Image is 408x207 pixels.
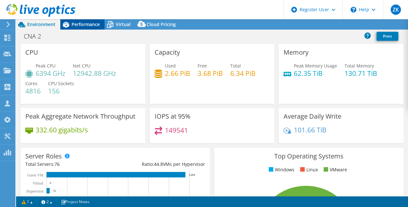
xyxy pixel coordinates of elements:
[25,87,41,94] h4: 4816
[165,127,188,134] h4: 149541
[50,181,51,184] text: 0
[294,70,337,77] h4: 62.35 TiB
[55,161,60,167] span: 76
[198,70,223,77] h4: 3.68 PiB
[36,126,88,133] h4: 332.60 gigabits/s
[344,63,374,69] span: Total Memory
[53,189,56,193] text: 76
[344,70,377,77] h4: 130.71 TiB
[284,113,341,120] h3: Average Daily Write
[165,63,176,69] span: Used
[219,153,399,160] h3: Top Operating Systems
[116,21,131,27] span: Virtual
[26,189,44,194] text: Hypervisor
[25,80,38,86] span: Cores
[351,7,356,13] svg: \n
[73,63,90,69] span: Net CPU
[189,173,195,176] text: 3,404
[27,173,43,177] text: Guest VM
[230,70,256,77] h4: 6.34 PiB
[27,21,55,27] span: Environment
[21,33,51,40] h1: CNA 2
[299,166,318,173] li: Linux
[73,70,116,77] h4: 12942.88 GHz
[391,4,401,15] span: ZK
[37,198,57,206] a: 2
[25,49,38,56] h3: CPU
[294,63,337,69] span: Peak Memory Usage
[56,198,94,206] a: Project Notes
[294,126,327,133] h4: 101.66 TiB
[154,161,163,167] span: 44.8
[377,32,398,41] a: Print
[267,166,294,173] li: Windows
[17,198,37,206] a: 1
[230,63,241,69] span: Total
[322,166,347,173] li: VMware
[25,113,135,120] h3: Peak Aggregate Network Throughput
[25,161,115,168] div: Total Servers:
[147,21,176,27] span: Cloud Pricing
[284,49,309,56] h3: Memory
[36,63,55,69] span: Peak CPU
[155,49,180,56] h3: Capacity
[48,80,74,86] span: CPU Sockets
[198,63,207,69] span: Free
[48,87,74,94] h4: 156
[72,21,100,27] span: Performance
[25,153,62,160] h3: Server Roles
[33,181,44,185] text: Virtual
[115,161,205,168] div: Ratio: VMs per Hypervisor
[165,70,190,77] h4: 2.66 PiB
[155,113,191,120] h3: IOPS at 95%
[36,70,65,77] h4: 6394 GHz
